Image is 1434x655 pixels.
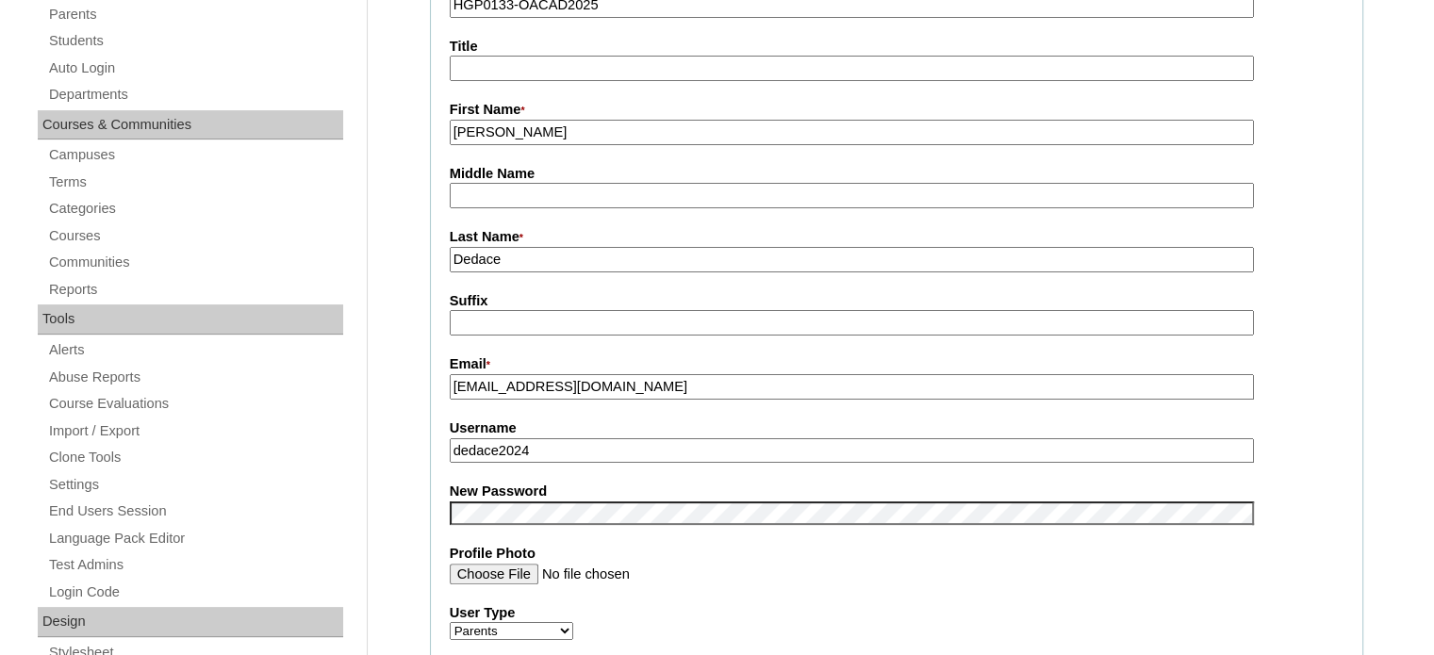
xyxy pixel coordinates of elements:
a: Departments [47,83,343,106]
a: Campuses [47,143,343,167]
a: Categories [47,197,343,221]
label: Username [450,418,1343,438]
label: User Type [450,603,1343,623]
a: Courses [47,224,343,248]
div: Tools [38,304,343,335]
a: Terms [47,171,343,194]
div: Design [38,607,343,637]
a: Communities [47,251,343,274]
a: Clone Tools [47,446,343,469]
a: Settings [47,473,343,497]
a: Alerts [47,338,343,362]
label: New Password [450,482,1343,501]
label: Suffix [450,291,1343,311]
a: Parents [47,3,343,26]
a: Auto Login [47,57,343,80]
label: Title [450,37,1343,57]
label: Middle Name [450,164,1343,184]
div: Courses & Communities [38,110,343,140]
a: Abuse Reports [47,366,343,389]
label: First Name [450,100,1343,121]
label: Email [450,354,1343,375]
label: Profile Photo [450,544,1343,564]
label: Last Name [450,227,1343,248]
a: Language Pack Editor [47,527,343,550]
a: Login Code [47,581,343,604]
a: Reports [47,278,343,302]
a: Students [47,29,343,53]
a: Test Admins [47,553,343,577]
a: Import / Export [47,419,343,443]
a: Course Evaluations [47,392,343,416]
a: End Users Session [47,499,343,523]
